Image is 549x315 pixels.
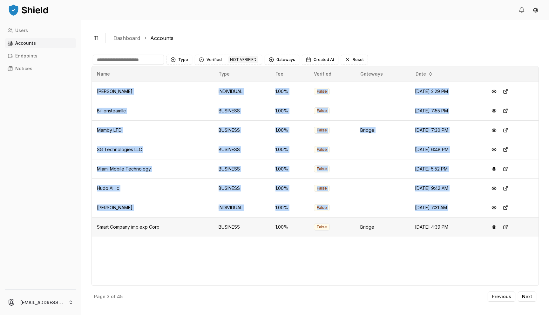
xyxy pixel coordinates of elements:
[97,205,132,210] span: [PERSON_NAME]
[522,294,532,299] p: Next
[415,185,448,191] span: [DATE] 9:42 AM
[415,166,448,171] span: [DATE] 5:52 PM
[107,294,110,299] p: 3
[15,28,28,33] p: Users
[15,41,36,45] p: Accounts
[275,108,288,113] span: 1.00 %
[413,69,436,79] button: Date
[415,224,448,230] span: [DATE] 4:39 PM
[415,147,449,152] span: [DATE] 6:48 PM
[15,54,37,58] p: Endpoints
[275,205,288,210] span: 1.00 %
[270,66,309,82] th: Fee
[199,57,204,62] div: Clear Verified filter
[113,34,534,42] nav: breadcrumb
[213,217,270,237] td: BUSINESS
[5,25,76,36] a: Users
[415,205,447,210] span: [DATE] 7:31 AM
[492,294,511,299] p: Previous
[314,57,334,62] span: Created At
[213,82,270,101] td: INDIVIDUAL
[213,66,270,82] th: Type
[265,55,299,65] button: Gateways
[275,127,288,133] span: 1.00 %
[518,292,536,302] button: Next
[94,294,105,299] p: Page
[213,101,270,120] td: BUSINESS
[3,292,78,312] button: [EMAIL_ADDRESS][DOMAIN_NAME]
[97,89,132,94] span: [PERSON_NAME]
[97,224,159,230] span: Smart Company imp.exp Corp
[360,127,374,133] span: Bridge
[166,55,192,65] button: Type
[97,166,151,171] span: Miami Mobile Technology
[341,55,368,65] button: Reset filters
[275,89,288,94] span: 1.00 %
[150,34,173,42] a: Accounts
[5,38,76,48] a: Accounts
[92,66,213,82] th: Name
[275,166,288,171] span: 1.00 %
[275,147,288,152] span: 1.00 %
[20,299,63,306] p: [EMAIL_ADDRESS][DOMAIN_NAME]
[309,66,355,82] th: Verified
[415,108,448,113] span: [DATE] 7:55 PM
[488,292,515,302] button: Previous
[97,185,119,191] span: Hudo Ai llc
[97,127,122,133] span: Mamby LTD
[5,51,76,61] a: Endpoints
[275,185,288,191] span: 1.00 %
[360,224,374,230] span: Bridge
[195,55,262,65] button: Clear Verified filterVerifiedNOT VERIFIED
[15,66,32,71] p: Notices
[228,56,258,63] div: NOT VERIFIED
[213,159,270,178] td: BUSINESS
[97,108,126,113] span: Billionsteamllc
[415,89,448,94] span: [DATE] 2:29 PM
[415,127,448,133] span: [DATE] 7:30 PM
[302,55,338,65] button: Created At
[355,66,410,82] th: Gateways
[213,178,270,198] td: BUSINESS
[213,140,270,159] td: BUSINESS
[113,34,140,42] a: Dashboard
[8,3,49,16] img: ShieldPay Logo
[111,294,116,299] p: of
[117,294,123,299] p: 45
[5,64,76,74] a: Notices
[213,120,270,140] td: BUSINESS
[97,147,142,152] span: SG Technologies LLC
[275,224,288,230] span: 1.00 %
[213,198,270,217] td: INDIVIDUAL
